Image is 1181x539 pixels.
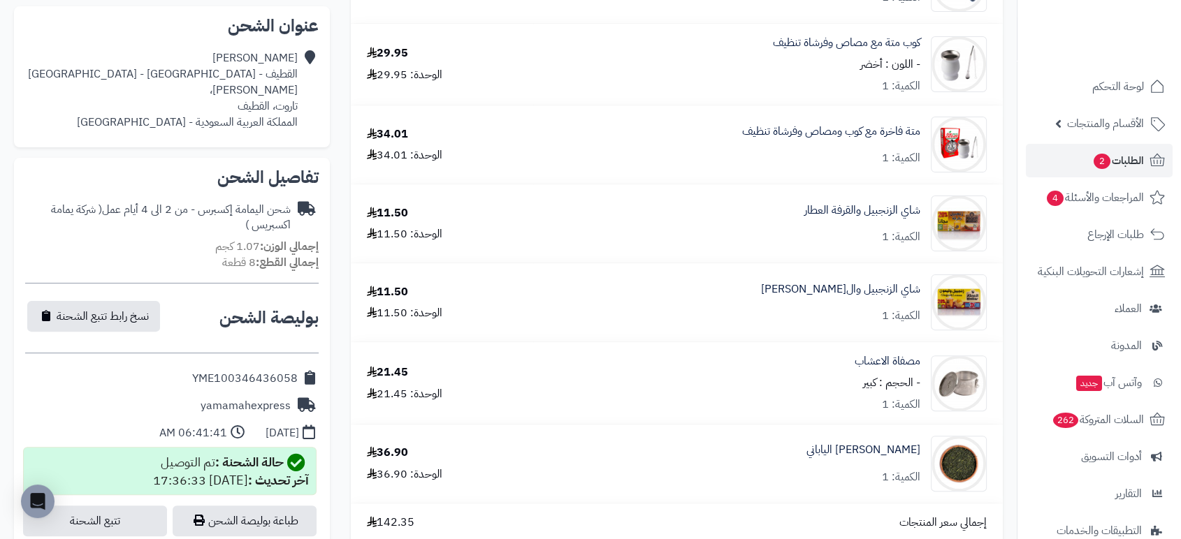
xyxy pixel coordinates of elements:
[173,505,317,536] a: طباعة بوليصة الشحن
[1087,225,1144,244] span: طلبات الإرجاع
[863,374,920,391] small: - الحجم : كبير
[215,452,284,471] strong: حالة الشحنة :
[367,386,442,402] div: الوحدة: 21.45
[367,515,414,531] span: 142.35
[899,515,987,531] span: إجمالي سعر المنتجات
[882,229,920,245] div: الكمية: 1
[222,254,319,271] small: 8 قطعة
[25,169,319,186] h2: تفاصيل الشحن
[51,201,291,234] span: ( شركة يمامة اكسبريس )
[1115,484,1142,503] span: التقارير
[1067,114,1144,133] span: الأقسام والمنتجات
[219,309,319,326] h2: بوليصة الشحن
[266,425,299,441] div: [DATE]
[1045,188,1144,207] span: المراجعات والأسئلة
[1026,440,1173,473] a: أدوات التسويق
[882,150,920,166] div: الكمية: 1
[1092,77,1144,96] span: لوحة التحكم
[367,67,442,83] div: الوحدة: 29.95
[1047,191,1064,206] span: 4
[57,308,149,325] span: نسخ رابط تتبع الشحنة
[1052,410,1144,429] span: السلات المتروكة
[367,445,408,461] div: 36.90
[1026,70,1173,103] a: لوحة التحكم
[201,398,291,414] div: yamamahexpress
[1115,299,1142,318] span: العملاء
[25,50,298,130] div: [PERSON_NAME] القطيف - [GEOGRAPHIC_DATA] - [GEOGRAPHIC_DATA][PERSON_NAME]، تاروت، القطيف المملكة ...
[27,301,160,332] button: نسخ رابط تتبع الشحنة
[25,17,319,34] h2: عنوان الشحن
[882,469,920,485] div: الكمية: 1
[367,364,408,381] div: 21.45
[1075,373,1142,392] span: وآتس آب
[21,485,55,518] div: Open Intercom Messenger
[1026,144,1173,177] a: الطلبات2
[367,226,442,242] div: الوحدة: 11.50
[1026,218,1173,251] a: طلبات الإرجاع
[23,505,167,536] a: تتبع الشحنة
[260,238,319,255] strong: إجمالي الوزن:
[932,36,986,92] img: 1718253383-Yerba%20Mate%20Cup%20and%20Bombilla%20Set,%20White-90x90.jpg
[804,202,920,219] a: شاي الزنجبيل والقرفة العطار
[932,117,986,172] img: 1742739165-Mate%20Don%20Omar%20Bundle-90x90.jpg
[1076,376,1102,391] span: جديد
[860,56,920,73] small: - اللون : أخضر
[153,453,309,489] div: تم التوصيل [DATE] 17:36:33
[1094,154,1110,169] span: 2
[1026,329,1173,362] a: المدونة
[932,355,986,411] img: 1753160682-Herbs%20Strainer%2014%20cm%20first-90x90.jpg
[932,274,986,330] img: 1735152396-Alattar%20Ginger%20and%20Lemon-90x90.jpg
[1026,366,1173,399] a: وآتس آبجديد
[1026,255,1173,288] a: إشعارات التحويلات البنكية
[248,471,309,489] strong: آخر تحديث :
[256,254,319,271] strong: إجمالي القطع:
[159,425,227,441] div: 06:41:41 AM
[882,397,920,413] div: الكمية: 1
[367,205,408,221] div: 11.50
[367,466,442,482] div: الوحدة: 36.90
[215,238,319,255] small: 1.07 كجم
[367,126,408,142] div: 34.01
[1038,262,1144,281] span: إشعارات التحويلات البنكية
[855,353,920,369] a: مصفاة الاعشاب
[773,35,920,51] a: كوب متة مع مصاص وفرشاة تنظيف
[742,124,920,140] a: متة فاخرة مع كوب ومصاص وفرشاة تنظيف
[882,78,920,94] div: الكمية: 1
[882,308,920,324] div: الكمية: 1
[806,442,920,458] a: [PERSON_NAME] الياباني
[1026,292,1173,325] a: العملاء
[1053,413,1078,428] span: 262
[1111,336,1142,355] span: المدونة
[1081,447,1142,466] span: أدوات التسويق
[25,202,291,234] div: شحن اليمامة إكسبرس - من 2 الى 4 أيام عمل
[367,45,408,61] div: 29.95
[1026,477,1173,510] a: التقارير
[1026,403,1173,436] a: السلات المتروكة262
[761,281,920,297] a: شاي الزنجبيل وال[PERSON_NAME]
[1092,151,1144,170] span: الطلبات
[367,305,442,321] div: الوحدة: 11.50
[1026,181,1173,214] a: المراجعات والأسئلة4
[932,436,986,492] img: 1757735130-Gyokuro%20Superior%20Tea-90x90.jpg
[932,195,986,251] img: 1735152334-Alattar%20Ginger%20and%20Cinammon-90x90.jpg
[367,147,442,163] div: الوحدة: 34.01
[192,371,298,387] div: YME100346436058
[367,284,408,300] div: 11.50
